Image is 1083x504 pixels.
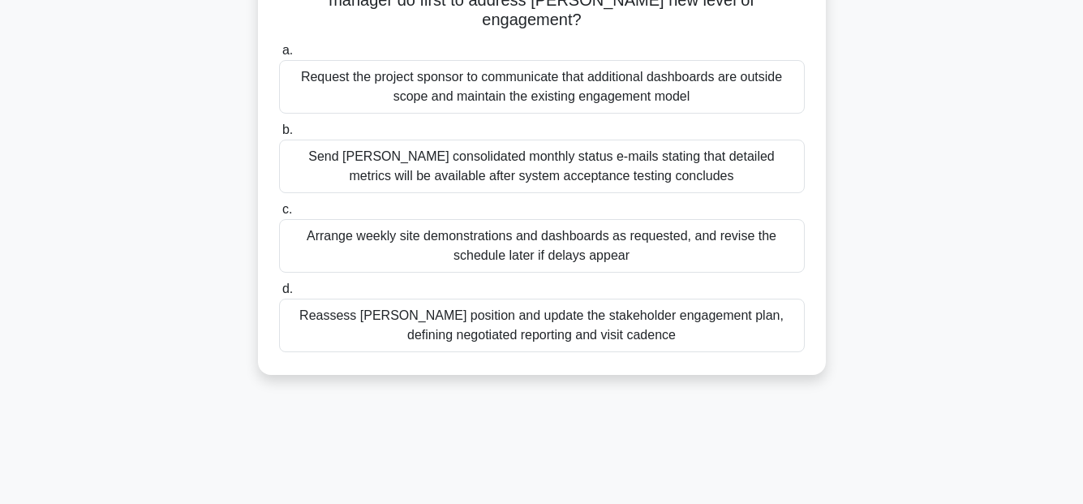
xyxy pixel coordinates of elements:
div: Request the project sponsor to communicate that additional dashboards are outside scope and maint... [279,60,805,114]
div: Send [PERSON_NAME] consolidated monthly status e-mails stating that detailed metrics will be avai... [279,140,805,193]
div: Arrange weekly site demonstrations and dashboards as requested, and revise the schedule later if ... [279,219,805,273]
span: a. [282,43,293,57]
span: c. [282,202,292,216]
span: b. [282,123,293,136]
div: Reassess [PERSON_NAME] position and update the stakeholder engagement plan, defining negotiated r... [279,299,805,352]
span: d. [282,282,293,295]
